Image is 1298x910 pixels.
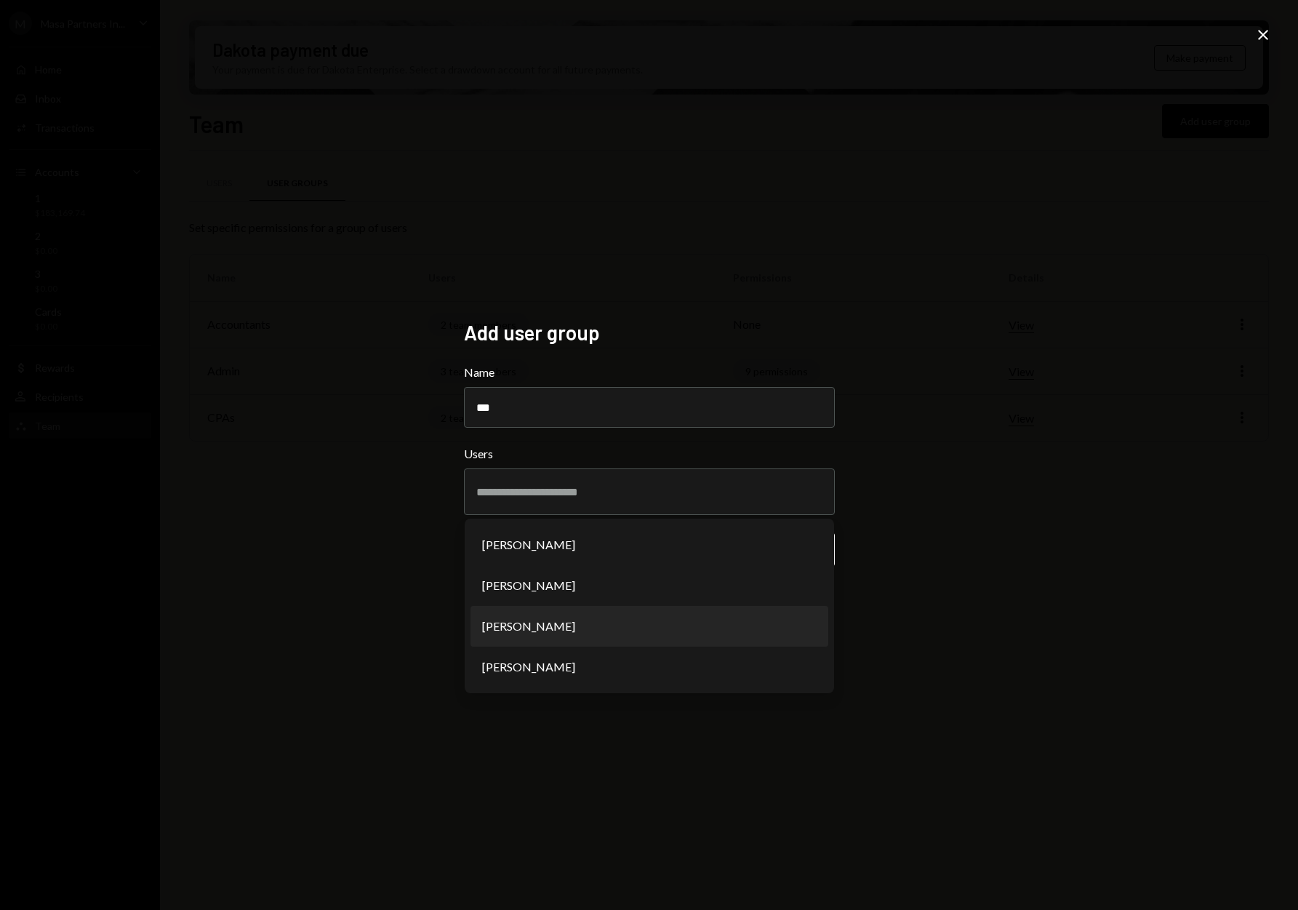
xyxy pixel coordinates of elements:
[470,524,828,565] li: [PERSON_NAME]
[464,319,835,347] h2: Add user group
[470,606,828,647] li: [PERSON_NAME]
[464,445,835,463] label: Users
[470,647,828,687] li: [PERSON_NAME]
[470,565,828,606] li: [PERSON_NAME]
[464,364,835,381] label: Name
